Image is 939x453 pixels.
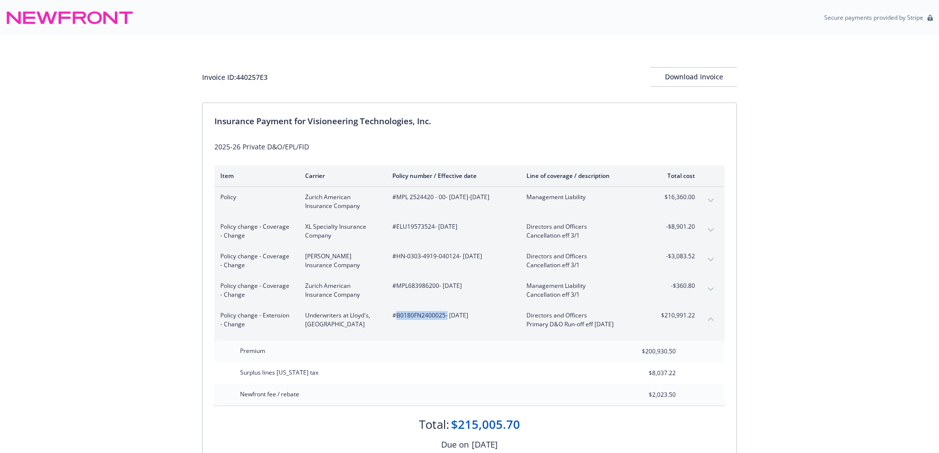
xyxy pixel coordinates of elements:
[220,281,289,299] span: Policy change - Coverage - Change
[651,68,737,86] div: Download Invoice
[658,311,695,320] span: $210,991.22
[305,193,377,210] span: Zurich American Insurance Company
[703,281,719,297] button: expand content
[526,311,642,320] span: Directors and Officers
[392,252,511,261] span: #HN-0303-4919-040124 - [DATE]
[526,231,642,240] span: Cancellation eff 3/1
[202,72,268,82] div: Invoice ID: 440257E3
[526,281,642,290] span: Management Liability
[214,216,725,246] div: Policy change - Coverage - ChangeXL Specialty Insurance Company#ELU19573524- [DATE]Directors and ...
[305,172,377,180] div: Carrier
[214,141,725,152] div: 2025-26 Private D&O/EPL/FID
[441,438,469,451] div: Due on
[703,252,719,268] button: expand content
[526,193,642,202] span: Management Liability
[392,222,511,231] span: #ELU19573524 - [DATE]
[392,281,511,290] span: #MPL683986200 - [DATE]
[305,311,377,329] span: Underwriters at Lloyd's, [GEOGRAPHIC_DATA]
[220,193,289,202] span: Policy
[392,172,511,180] div: Policy number / Effective date
[305,252,377,270] span: [PERSON_NAME] Insurance Company
[658,281,695,290] span: -$360.80
[526,311,642,329] span: Directors and OfficersPrimary D&O Run-off eff [DATE]
[526,172,642,180] div: Line of coverage / description
[214,115,725,128] div: Insurance Payment for Visioneering Technologies, Inc.
[618,366,682,381] input: 0.00
[703,193,719,209] button: expand content
[240,347,265,355] span: Premium
[824,13,923,22] p: Secure payments provided by Stripe
[651,67,737,87] button: Download Invoice
[526,261,642,270] span: Cancellation eff 3/1
[214,187,725,216] div: PolicyZurich American Insurance Company#MPL 2524420 - 00- [DATE]-[DATE]Management Liability$16,36...
[305,281,377,299] span: Zurich American Insurance Company
[658,222,695,231] span: -$8,901.20
[214,276,725,305] div: Policy change - Coverage - ChangeZurich American Insurance Company#MPL683986200- [DATE]Management...
[703,311,719,327] button: collapse content
[214,305,725,335] div: Policy change - Extension - ChangeUnderwriters at Lloyd's, [GEOGRAPHIC_DATA]#B0180FN2400025- [DAT...
[392,311,511,320] span: #B0180FN2400025 - [DATE]
[419,416,449,433] div: Total:
[392,193,511,202] span: #MPL 2524420 - 00 - [DATE]-[DATE]
[658,252,695,261] span: -$3,083.52
[305,222,377,240] span: XL Specialty Insurance Company
[240,368,318,377] span: Surplus lines [US_STATE] tax
[472,438,498,451] div: [DATE]
[658,193,695,202] span: $16,360.00
[240,390,299,398] span: Newfront fee / rebate
[220,252,289,270] span: Policy change - Coverage - Change
[526,320,642,329] span: Primary D&O Run-off eff [DATE]
[658,172,695,180] div: Total cost
[526,290,642,299] span: Cancellation eff 3/1
[214,246,725,276] div: Policy change - Coverage - Change[PERSON_NAME] Insurance Company#HN-0303-4919-040124- [DATE]Direc...
[451,416,520,433] div: $215,005.70
[526,252,642,261] span: Directors and Officers
[220,172,289,180] div: Item
[526,252,642,270] span: Directors and OfficersCancellation eff 3/1
[618,344,682,359] input: 0.00
[220,222,289,240] span: Policy change - Coverage - Change
[526,281,642,299] span: Management LiabilityCancellation eff 3/1
[526,222,642,231] span: Directors and Officers
[526,222,642,240] span: Directors and OfficersCancellation eff 3/1
[618,387,682,402] input: 0.00
[220,311,289,329] span: Policy change - Extension - Change
[703,222,719,238] button: expand content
